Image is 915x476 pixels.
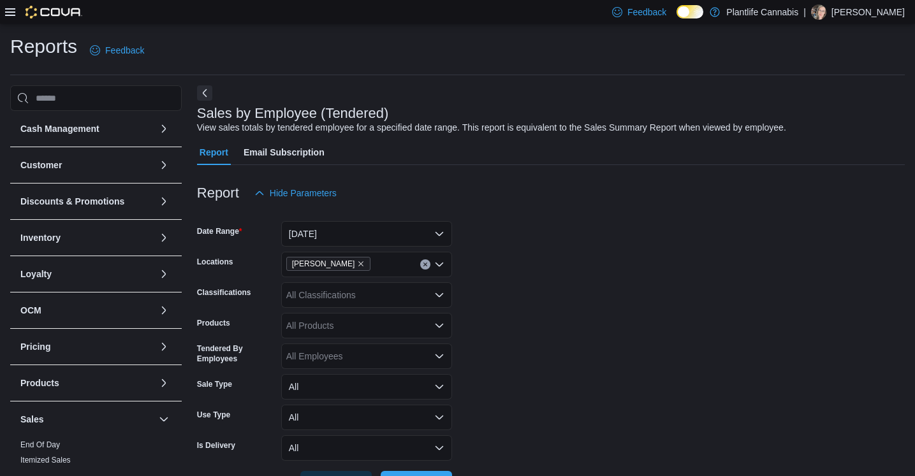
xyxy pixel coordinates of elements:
[156,266,172,282] button: Loyalty
[726,4,798,20] p: Plantlife Cannabis
[156,303,172,318] button: OCM
[434,290,444,300] button: Open list of options
[20,195,124,208] h3: Discounts & Promotions
[434,259,444,270] button: Open list of options
[197,121,786,134] div: View sales totals by tendered employee for a specified date range. This report is equivalent to t...
[20,231,61,244] h3: Inventory
[677,5,703,18] input: Dark Mode
[677,18,677,19] span: Dark Mode
[156,339,172,354] button: Pricing
[156,194,172,209] button: Discounts & Promotions
[197,318,230,328] label: Products
[434,321,444,331] button: Open list of options
[20,440,60,450] span: End Of Day
[156,121,172,136] button: Cash Management
[20,268,154,280] button: Loyalty
[286,257,371,271] span: Ashton
[803,4,806,20] p: |
[197,185,239,201] h3: Report
[281,374,452,400] button: All
[20,304,154,317] button: OCM
[20,159,154,171] button: Customer
[292,257,355,270] span: [PERSON_NAME]
[627,6,666,18] span: Feedback
[244,140,325,165] span: Email Subscription
[85,38,149,63] a: Feedback
[20,340,50,353] h3: Pricing
[20,122,154,135] button: Cash Management
[270,187,337,199] span: Hide Parameters
[281,405,452,430] button: All
[20,195,154,208] button: Discounts & Promotions
[281,221,452,247] button: [DATE]
[20,304,41,317] h3: OCM
[200,140,228,165] span: Report
[197,379,232,389] label: Sale Type
[20,413,154,426] button: Sales
[197,287,251,298] label: Classifications
[811,4,826,20] div: Stephanie Wiseman
[156,157,172,173] button: Customer
[197,343,276,364] label: Tendered By Employees
[26,6,82,18] img: Cova
[20,413,44,426] h3: Sales
[20,455,71,465] span: Itemized Sales
[20,159,62,171] h3: Customer
[20,268,52,280] h3: Loyalty
[197,106,389,121] h3: Sales by Employee (Tendered)
[156,412,172,427] button: Sales
[156,230,172,245] button: Inventory
[357,260,365,268] button: Remove Ashton from selection in this group
[197,410,230,420] label: Use Type
[20,440,60,449] a: End Of Day
[197,257,233,267] label: Locations
[20,377,154,389] button: Products
[20,231,154,244] button: Inventory
[197,85,212,101] button: Next
[156,375,172,391] button: Products
[105,44,144,57] span: Feedback
[20,456,71,465] a: Itemized Sales
[20,340,154,353] button: Pricing
[10,34,77,59] h1: Reports
[20,122,99,135] h3: Cash Management
[831,4,905,20] p: [PERSON_NAME]
[281,435,452,461] button: All
[434,351,444,361] button: Open list of options
[249,180,342,206] button: Hide Parameters
[197,226,242,236] label: Date Range
[20,377,59,389] h3: Products
[420,259,430,270] button: Clear input
[197,440,235,451] label: Is Delivery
